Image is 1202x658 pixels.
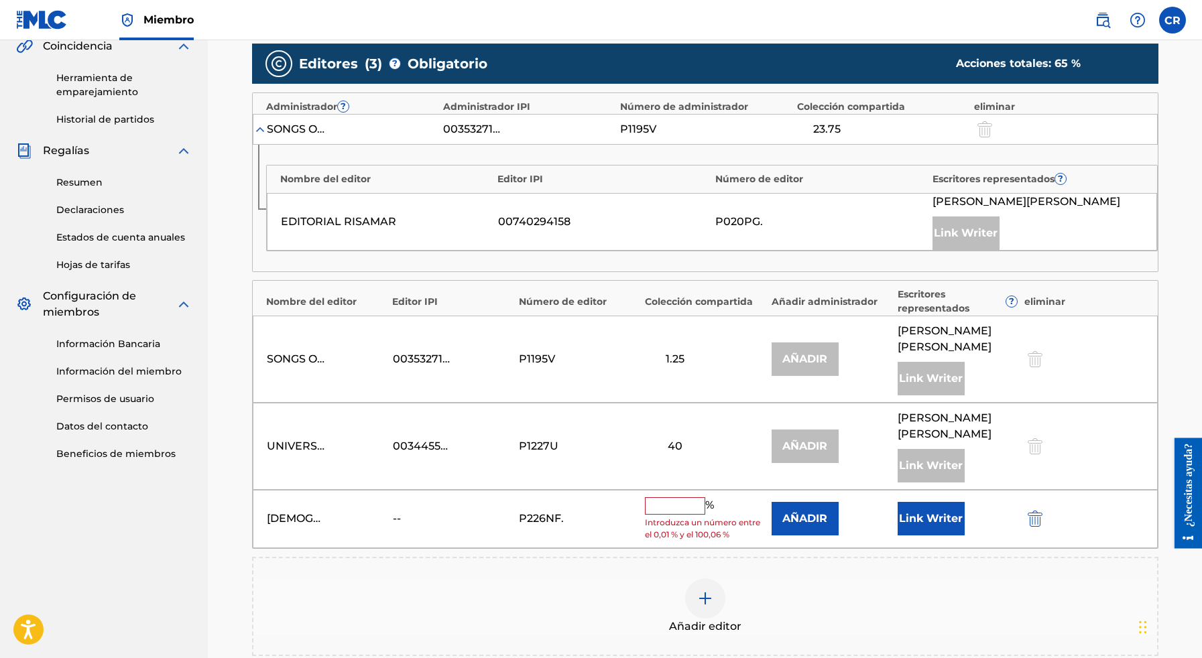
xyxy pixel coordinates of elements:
[56,203,192,217] a: Declaraciones
[16,296,32,312] img: Configuración de miembros
[271,56,287,72] img: Editores
[280,172,491,186] div: Nombre del editor
[1124,7,1151,34] div: ayuda
[1055,174,1066,184] span: ?
[933,194,1120,210] span: [PERSON_NAME] [PERSON_NAME]
[974,100,1144,114] div: eliminar
[119,12,135,28] img: Titular de derechos máximos
[1024,295,1144,309] div: eliminar
[519,295,639,309] div: Número de editor
[143,12,194,27] span: Miembro
[697,590,713,606] img: AÑADIR
[299,54,358,74] span: Editores
[772,502,839,535] button: AÑADIR
[956,56,1132,72] div: Acciones totales: 65 %
[43,38,113,54] span: Coincidencia
[56,113,192,127] a: Historial de partidos
[43,143,89,159] span: Regalías
[772,295,892,309] div: Añadir administrador
[497,172,709,186] div: Editor IPI
[56,419,192,434] a: Datos del contacto
[56,258,192,272] a: Hojas de tarifas
[176,143,192,159] img: Ampliar
[1089,7,1116,34] a: Búsqueda pública
[56,447,192,461] a: Beneficios de miembros
[898,410,1017,442] span: [PERSON_NAME] [PERSON_NAME]
[669,618,741,635] span: Añadir editor
[443,100,613,114] div: Administrador IPI
[705,497,717,515] span: %
[1006,296,1017,307] span: ?
[1135,594,1202,658] iframe: Widget de chat
[797,100,967,114] div: Colección compartida
[933,172,1144,186] div: Escritores representados
[15,5,33,88] div: ¿Necesitas ayuda?
[16,10,68,29] img: Logotipo de MLC
[176,296,192,312] img: Ampliar
[56,71,192,99] a: Herramienta de emparejamiento
[56,337,192,351] a: Información Bancaria
[389,58,400,69] span: ?
[898,502,965,535] button: Link Writer
[1130,12,1146,28] img: ayuda
[56,392,192,406] a: Permisos de usuario
[1164,438,1202,548] iframe: Centro de recursos
[56,365,192,379] a: Información del miembro
[1095,12,1111,28] img: BUSCAR
[281,214,491,230] div: EDITORIAL RISAMAR
[56,176,192,190] a: Resumen
[715,214,926,230] div: P020PG.
[365,54,382,74] span: (3)
[266,100,436,114] div: Administrador
[16,38,33,54] img: Coincidencia
[645,295,765,309] div: Colección compartida
[16,143,32,159] img: Regalías
[56,231,192,245] a: Estados de cuenta anuales
[898,287,1018,316] div: Escritores representados
[408,54,487,74] span: Obligatorio
[43,288,176,320] span: Configuración de miembros
[1028,511,1042,527] img: 12a2ab48e56ec057fbd8.svg
[715,172,926,186] div: Número de editor
[338,101,349,112] span: ?
[1159,7,1186,34] div: Menú de usuario
[253,123,267,136] img: expandir-célula- alternar
[392,295,512,309] div: Editor IPI
[176,38,192,54] img: Ampliar
[266,295,386,309] div: Nombre del editor
[498,214,709,230] div: 00740294158
[620,100,790,114] div: Número de administrador
[898,323,1017,355] span: [PERSON_NAME] [PERSON_NAME]
[1139,607,1147,647] div: Arrastrar
[645,517,764,541] span: Introduzca un número entre el 0,01 % y el 100,06 %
